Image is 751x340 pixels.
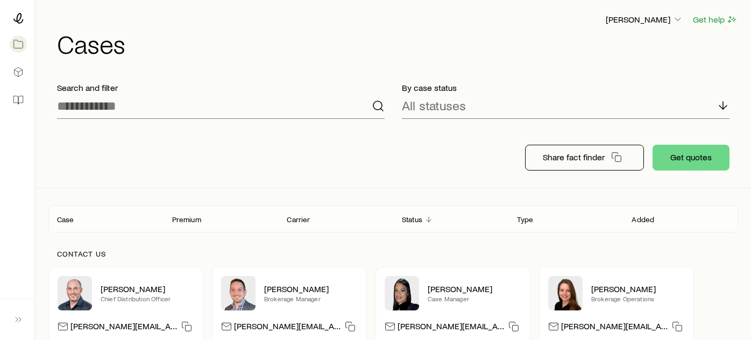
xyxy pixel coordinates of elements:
p: Status [402,215,422,224]
img: Elana Hasten [385,276,419,310]
p: [PERSON_NAME][EMAIL_ADDRESS][DOMAIN_NAME] [234,321,341,335]
h1: Cases [57,31,738,56]
p: Type [517,215,534,224]
p: Carrier [287,215,310,224]
p: Search and filter [57,82,385,93]
p: Chief Distribution Officer [101,294,194,303]
p: [PERSON_NAME][EMAIL_ADDRESS][DOMAIN_NAME] [561,321,668,335]
button: [PERSON_NAME] [605,13,684,26]
p: Share fact finder [543,152,605,162]
p: Brokerage Operations [591,294,685,303]
p: [PERSON_NAME] [428,284,521,294]
p: [PERSON_NAME] [101,284,194,294]
p: [PERSON_NAME][EMAIL_ADDRESS][DOMAIN_NAME] [398,321,504,335]
div: Client cases [48,206,738,232]
p: Added [632,215,654,224]
p: Brokerage Manager [264,294,358,303]
p: All statuses [402,98,466,113]
p: [PERSON_NAME] [264,284,358,294]
p: [PERSON_NAME] [591,284,685,294]
p: Contact us [57,250,729,258]
img: Dan Pierson [58,276,92,310]
button: Get quotes [653,145,729,171]
button: Get help [692,13,738,26]
p: [PERSON_NAME] [606,14,683,25]
img: Ellen Wall [548,276,583,310]
p: By case status [402,82,729,93]
img: Brandon Parry [221,276,256,310]
p: [PERSON_NAME][EMAIL_ADDRESS][DOMAIN_NAME] [70,321,177,335]
button: Share fact finder [525,145,644,171]
p: Premium [172,215,201,224]
p: Case [57,215,74,224]
p: Case Manager [428,294,521,303]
